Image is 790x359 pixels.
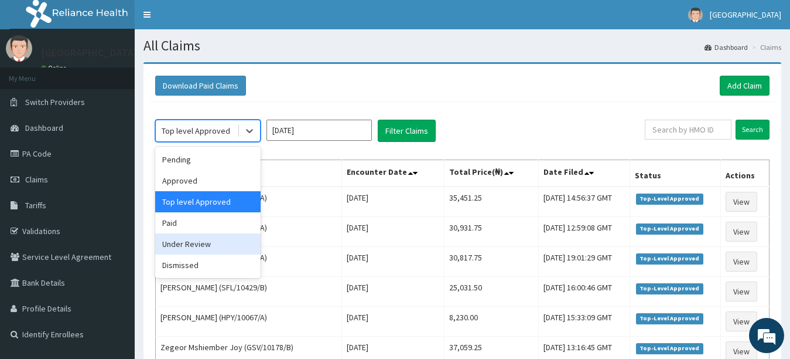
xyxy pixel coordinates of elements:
td: [DATE] 16:00:46 GMT [539,277,630,307]
button: Download Paid Claims [155,76,246,96]
input: Search [736,120,770,140]
a: Dashboard [704,42,748,52]
td: [DATE] 14:56:37 GMT [539,187,630,217]
td: [DATE] 15:33:09 GMT [539,307,630,337]
span: Top-Level Approved [636,223,703,234]
button: Filter Claims [378,120,436,142]
img: d_794563401_company_1708531726252_794563401 [22,59,47,88]
span: Dashboard [25,123,63,133]
td: [PERSON_NAME] (HPY/10067/A) [156,307,342,337]
td: [DATE] [342,277,444,307]
h1: All Claims [143,38,781,53]
a: Add Claim [720,76,770,96]
div: Chat with us now [61,66,197,81]
span: Top-Level Approved [636,343,703,354]
td: [DATE] [342,247,444,277]
td: 35,451.25 [444,187,539,217]
th: Date Filed [539,160,630,187]
a: View [726,282,757,302]
span: Tariffs [25,200,46,211]
td: [PERSON_NAME] (SFL/10429/B) [156,277,342,307]
td: 25,031.50 [444,277,539,307]
input: Select Month and Year [266,120,372,141]
div: Top level Approved [162,125,230,137]
td: [DATE] [342,217,444,247]
td: 30,817.75 [444,247,539,277]
td: [DATE] [342,307,444,337]
div: Top level Approved [155,191,261,212]
a: View [726,252,757,272]
p: [GEOGRAPHIC_DATA] [41,48,138,58]
div: Under Review [155,233,261,255]
th: Actions [721,160,770,187]
span: Top-Level Approved [636,313,703,324]
span: Top-Level Approved [636,283,703,294]
td: [DATE] 19:01:29 GMT [539,247,630,277]
span: Top-Level Approved [636,253,703,264]
span: [GEOGRAPHIC_DATA] [710,9,781,20]
div: Paid [155,212,261,233]
span: Claims [25,174,48,185]
div: Approved [155,170,261,191]
td: 30,931.75 [444,217,539,247]
a: View [726,222,757,242]
img: User Image [688,8,703,22]
a: View [726,192,757,212]
th: Total Price(₦) [444,160,539,187]
td: 8,230.00 [444,307,539,337]
td: [DATE] [342,187,444,217]
a: Online [41,64,69,72]
span: Switch Providers [25,97,85,107]
a: View [726,311,757,331]
span: Top-Level Approved [636,194,703,204]
textarea: Type your message and hit 'Enter' [6,236,223,277]
li: Claims [749,42,781,52]
div: Minimize live chat window [192,6,220,34]
span: We're online! [68,106,162,224]
div: Dismissed [155,255,261,276]
input: Search by HMO ID [645,120,731,140]
div: Pending [155,149,261,170]
th: Status [630,160,721,187]
img: User Image [6,35,32,62]
th: Encounter Date [342,160,444,187]
td: [DATE] 12:59:08 GMT [539,217,630,247]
